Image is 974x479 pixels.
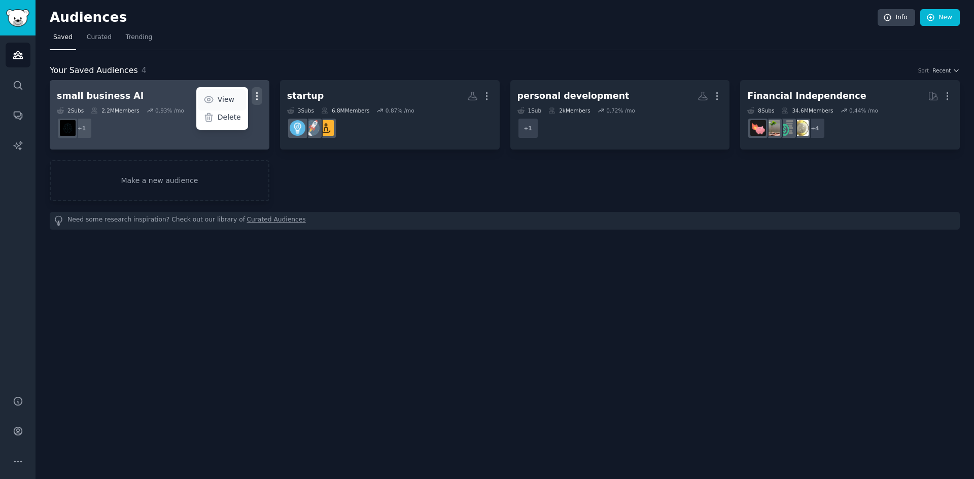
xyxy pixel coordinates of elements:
[548,107,590,114] div: 2k Members
[932,67,951,74] span: Recent
[510,80,730,150] a: personal development1Sub2kMembers0.72% /mo+1
[218,94,234,105] p: View
[747,90,866,102] div: Financial Independence
[50,29,76,50] a: Saved
[606,107,635,114] div: 0.72 % /mo
[740,80,960,150] a: Financial Independence8Subs34.6MMembers0.44% /mo+4UKPersonalFinanceFinancialPlanningFirefatFIRE
[50,160,269,201] a: Make a new audience
[287,107,314,114] div: 3 Sub s
[932,67,960,74] button: Recent
[793,120,809,136] img: UKPersonalFinance
[53,33,73,42] span: Saved
[781,107,833,114] div: 34.6M Members
[155,107,184,114] div: 0.93 % /mo
[779,120,794,136] img: FinancialPlanning
[920,9,960,26] a: New
[280,80,500,150] a: startup3Subs6.8MMembers0.87% /mostartupideasstartupsEntrepreneur
[747,107,774,114] div: 8 Sub s
[750,120,766,136] img: fatFIRE
[290,120,305,136] img: Entrepreneur
[918,67,929,74] div: Sort
[57,107,84,114] div: 2 Sub s
[122,29,156,50] a: Trending
[517,90,630,102] div: personal development
[87,33,112,42] span: Curated
[71,118,92,139] div: + 1
[247,215,306,226] a: Curated Audiences
[142,65,147,75] span: 4
[57,90,144,102] div: small business AI
[517,107,542,114] div: 1 Sub
[804,118,825,139] div: + 4
[287,90,324,102] div: startup
[50,80,269,150] a: small business AIViewDelete2Subs2.2MMembers0.93% /mo+1AiForSmallBusiness
[849,107,878,114] div: 0.44 % /mo
[6,9,29,27] img: GummySearch logo
[517,118,539,139] div: + 1
[50,212,960,230] div: Need some research inspiration? Check out our library of
[878,9,915,26] a: Info
[321,107,369,114] div: 6.8M Members
[764,120,780,136] img: Fire
[218,112,241,123] p: Delete
[318,120,334,136] img: startupideas
[50,64,138,77] span: Your Saved Audiences
[91,107,139,114] div: 2.2M Members
[198,89,246,110] a: View
[386,107,414,114] div: 0.87 % /mo
[126,33,152,42] span: Trending
[60,120,76,136] img: AiForSmallBusiness
[50,10,878,26] h2: Audiences
[83,29,115,50] a: Curated
[304,120,320,136] img: startups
